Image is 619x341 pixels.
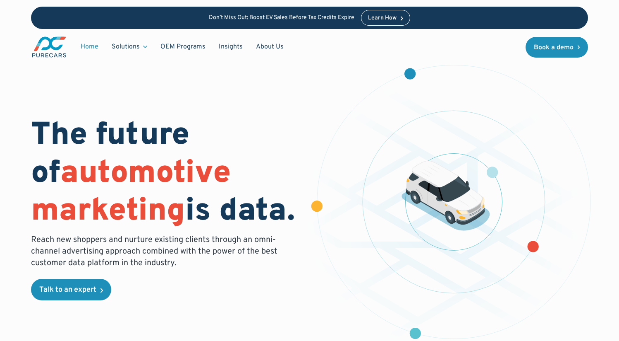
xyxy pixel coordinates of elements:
img: purecars logo [31,36,67,58]
a: main [31,36,67,58]
div: Solutions [105,39,154,55]
a: Home [74,39,105,55]
div: Talk to an expert [39,286,96,294]
p: Reach new shoppers and nurture existing clients through an omni-channel advertising approach comb... [31,234,282,269]
a: Insights [212,39,249,55]
a: Book a demo [526,37,588,58]
a: Learn How [361,10,410,26]
a: Talk to an expert [31,279,111,300]
h1: The future of is data. [31,117,300,231]
img: illustration of a vehicle [402,161,490,231]
a: OEM Programs [154,39,212,55]
a: About Us [249,39,290,55]
p: Don’t Miss Out: Boost EV Sales Before Tax Credits Expire [209,15,354,22]
div: Book a demo [534,44,574,51]
div: Learn How [368,15,397,21]
span: automotive marketing [31,154,231,232]
div: Solutions [112,42,140,51]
